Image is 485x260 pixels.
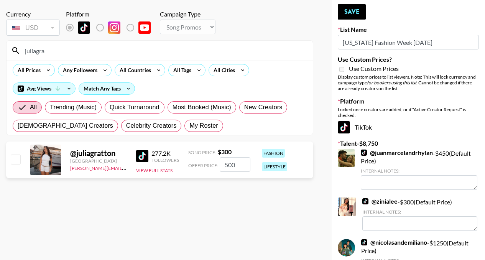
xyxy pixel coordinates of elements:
[79,83,135,94] div: Match Any Tags
[361,149,433,156] a: @juanmarcelandrhylan
[160,10,215,18] div: Campaign Type
[50,103,97,112] span: Trending (Music)
[6,18,60,37] div: Remove selected talent to change your currency
[262,149,285,158] div: fashion
[173,103,231,112] span: Most Booked (Music)
[362,198,368,204] img: TikTok
[362,209,477,215] div: Internal Notes:
[349,65,399,72] span: Use Custom Prices
[136,150,148,162] img: TikTok
[169,64,193,76] div: All Tags
[6,10,60,18] div: Currency
[13,83,75,94] div: Avg Views
[115,64,153,76] div: All Countries
[338,26,479,33] label: List Name
[151,150,179,157] div: 277.2K
[209,64,237,76] div: All Cities
[151,157,179,163] div: Followers
[30,103,37,112] span: All
[70,164,220,171] a: [PERSON_NAME][EMAIL_ADDRESS][PERSON_NAME][DOMAIN_NAME]
[66,20,157,36] div: Remove selected talent to change platforms
[362,197,477,231] div: - $ 300 (Default Price)
[220,157,250,172] input: 300
[18,121,113,130] span: [DEMOGRAPHIC_DATA] Creators
[108,21,120,34] img: Instagram
[218,148,232,155] strong: $ 300
[136,168,173,173] button: View Full Stats
[58,64,99,76] div: Any Followers
[188,163,218,168] span: Offer Price:
[8,21,58,35] div: USD
[338,121,479,133] div: TikTok
[110,103,159,112] span: Quick Turnaround
[66,10,157,18] div: Platform
[138,21,151,34] img: YouTube
[188,150,216,155] span: Song Price:
[262,162,287,171] div: lifestyle
[20,44,308,57] input: Search by User Name
[338,74,479,91] div: Display custom prices to list viewers. Note: This will lock currency and campaign type . Cannot b...
[338,56,479,63] label: Use Custom Prices?
[70,148,127,158] div: @ juliagratton
[126,121,177,130] span: Celebrity Creators
[338,107,479,118] div: Locked once creators are added, or if "Active Creator Request" is checked.
[361,150,367,156] img: TikTok
[70,158,127,164] div: [GEOGRAPHIC_DATA]
[189,121,218,130] span: My Roster
[78,21,90,34] img: TikTok
[361,239,367,245] img: TikTok
[367,80,416,86] em: for bookers using this list
[361,149,477,190] div: - $ 450 (Default Price)
[13,64,42,76] div: All Prices
[244,103,283,112] span: New Creators
[362,197,398,205] a: @zinialee
[361,168,477,174] div: Internal Notes:
[338,140,479,147] label: Talent - $ 8,750
[338,121,350,133] img: TikTok
[338,97,479,105] label: Platform
[361,239,427,246] a: @nicolasandemiliano
[338,4,366,20] button: Save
